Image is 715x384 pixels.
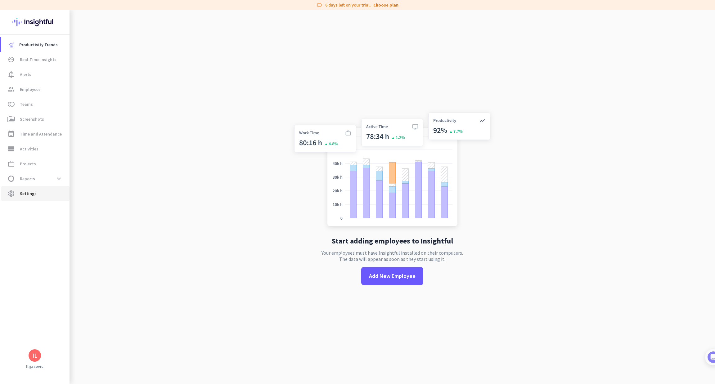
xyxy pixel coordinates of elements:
[20,56,56,63] span: Real-Time Insights
[7,145,15,153] i: storage
[1,52,70,67] a: av_timerReal-Time Insights
[7,190,15,197] i: settings
[317,2,323,8] i: label
[20,100,33,108] span: Teams
[20,160,36,167] span: Projects
[7,56,15,63] i: av_timer
[20,115,44,123] span: Screenshots
[369,272,416,280] span: Add New Employee
[1,37,70,52] a: menu-itemProductivity Trends
[373,2,398,8] a: Choose plan
[1,186,70,201] a: settingsSettings
[9,42,14,47] img: menu-item
[7,100,15,108] i: toll
[7,86,15,93] i: group
[1,127,70,141] a: event_noteTime and Attendance
[332,237,453,245] h2: Start adding employees to Insightful
[361,267,423,285] button: Add New Employee
[7,71,15,78] i: notification_important
[1,67,70,82] a: notification_importantAlerts
[20,175,35,182] span: Reports
[7,160,15,167] i: work_outline
[20,145,38,153] span: Activities
[1,156,70,171] a: work_outlineProjects
[1,97,70,112] a: tollTeams
[20,71,31,78] span: Alerts
[20,86,41,93] span: Employees
[1,112,70,127] a: perm_mediaScreenshots
[1,171,70,186] a: data_usageReportsexpand_more
[322,250,463,262] p: Your employees must have Insightful installed on their computers. The data will appear as soon as...
[19,41,58,48] span: Productivity Trends
[12,10,57,34] img: Insightful logo
[53,173,65,184] button: expand_more
[32,352,38,359] div: IL
[7,130,15,138] i: event_note
[290,109,495,232] img: no-search-results
[20,190,37,197] span: Settings
[1,82,70,97] a: groupEmployees
[7,115,15,123] i: perm_media
[20,130,62,138] span: Time and Attendance
[7,175,15,182] i: data_usage
[1,141,70,156] a: storageActivities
